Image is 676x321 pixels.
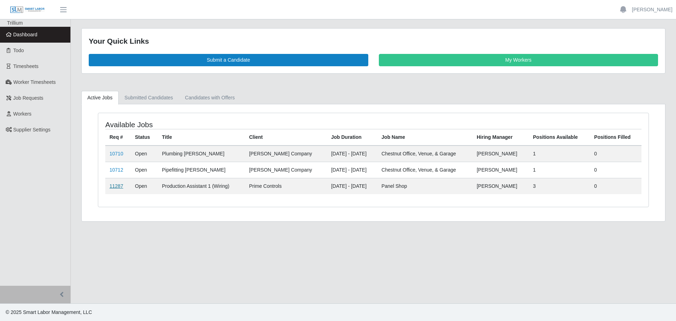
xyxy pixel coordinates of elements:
[158,146,245,162] td: Plumbing [PERSON_NAME]
[13,111,32,117] span: Workers
[472,129,529,146] th: Hiring Manager
[7,20,23,26] span: Trillium
[327,178,377,194] td: [DATE] - [DATE]
[327,146,377,162] td: [DATE] - [DATE]
[109,167,123,173] a: 10712
[6,309,92,315] span: © 2025 Smart Labor Management, LLC
[377,178,472,194] td: Panel Shop
[119,91,179,105] a: Submitted Candidates
[529,178,590,194] td: 3
[327,162,377,178] td: [DATE] - [DATE]
[13,127,51,132] span: Supplier Settings
[245,129,327,146] th: Client
[109,151,123,156] a: 10710
[13,79,56,85] span: Worker Timesheets
[632,6,672,13] a: [PERSON_NAME]
[131,162,158,178] td: Open
[590,162,641,178] td: 0
[13,32,38,37] span: Dashboard
[158,178,245,194] td: Production Assistant 1 (Wiring)
[158,129,245,146] th: Title
[89,54,368,66] a: Submit a Candidate
[131,129,158,146] th: Status
[472,146,529,162] td: [PERSON_NAME]
[131,178,158,194] td: Open
[529,146,590,162] td: 1
[105,129,131,146] th: Req #
[81,91,119,105] a: Active Jobs
[13,63,39,69] span: Timesheets
[105,120,323,129] h4: Available Jobs
[472,178,529,194] td: [PERSON_NAME]
[179,91,240,105] a: Candidates with Offers
[590,178,641,194] td: 0
[377,146,472,162] td: Chestnut Office, Venue, & Garage
[377,162,472,178] td: Chestnut Office, Venue, & Garage
[13,95,44,101] span: Job Requests
[245,162,327,178] td: [PERSON_NAME] Company
[89,36,658,47] div: Your Quick Links
[109,183,123,189] a: 11287
[158,162,245,178] td: Pipefitting [PERSON_NAME]
[245,146,327,162] td: [PERSON_NAME] Company
[472,162,529,178] td: [PERSON_NAME]
[245,178,327,194] td: Prime Controls
[13,48,24,53] span: Todo
[529,162,590,178] td: 1
[10,6,45,14] img: SLM Logo
[131,146,158,162] td: Open
[590,146,641,162] td: 0
[590,129,641,146] th: Positions Filled
[327,129,377,146] th: Job Duration
[529,129,590,146] th: Positions Available
[377,129,472,146] th: Job Name
[379,54,658,66] a: My Workers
